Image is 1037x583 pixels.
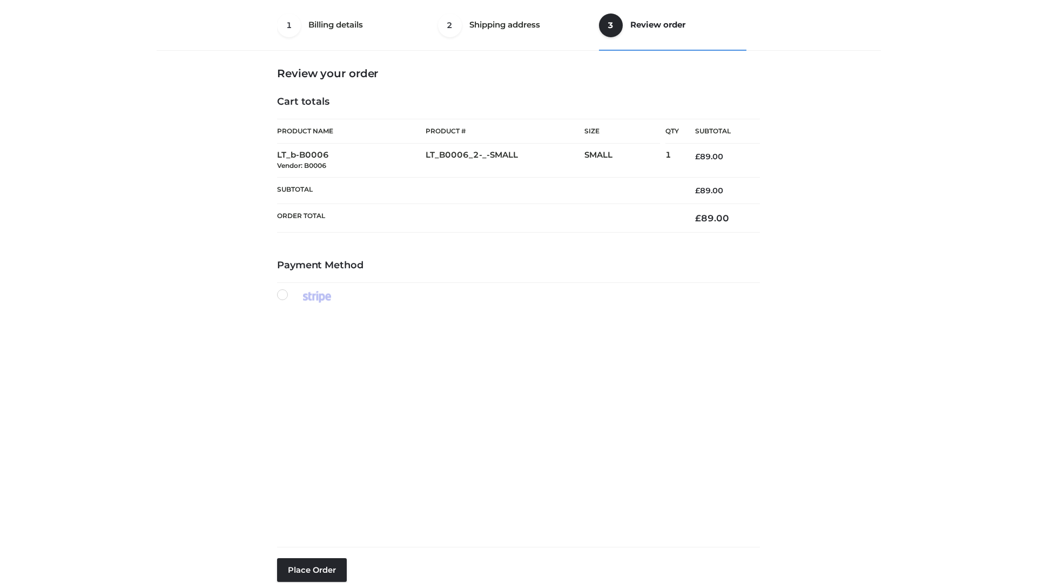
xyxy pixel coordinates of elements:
th: Order Total [277,204,679,233]
small: Vendor: B0006 [277,161,326,170]
iframe: Secure payment input frame [275,301,758,538]
bdi: 89.00 [695,213,729,223]
th: Product Name [277,119,426,144]
h4: Cart totals [277,96,760,108]
bdi: 89.00 [695,186,723,195]
h4: Payment Method [277,260,760,272]
th: Product # [426,119,584,144]
td: 1 [665,144,679,178]
button: Place order [277,558,347,582]
span: £ [695,186,700,195]
th: Size [584,119,660,144]
td: LT_b-B0006 [277,144,426,178]
bdi: 89.00 [695,152,723,161]
td: LT_B0006_2-_-SMALL [426,144,584,178]
span: £ [695,152,700,161]
th: Subtotal [679,119,760,144]
span: £ [695,213,701,223]
th: Subtotal [277,177,679,204]
th: Qty [665,119,679,144]
h3: Review your order [277,67,760,80]
td: SMALL [584,144,665,178]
